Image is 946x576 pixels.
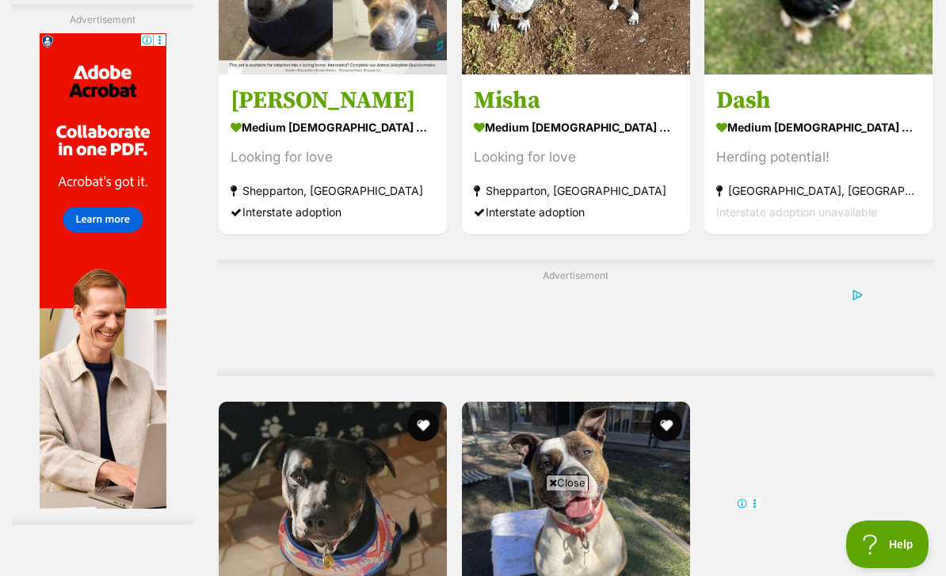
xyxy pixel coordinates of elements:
[231,180,435,201] strong: Shepparton, [GEOGRAPHIC_DATA]
[217,260,934,376] div: Advertisement
[12,4,193,525] div: Advertisement
[716,147,921,168] div: Herding potential!
[185,497,761,568] iframe: Advertisement
[474,116,678,139] strong: medium [DEMOGRAPHIC_DATA] Dog
[219,74,447,235] a: [PERSON_NAME] medium [DEMOGRAPHIC_DATA] Dog Looking for love Shepparton, [GEOGRAPHIC_DATA] Inters...
[716,116,921,139] strong: medium [DEMOGRAPHIC_DATA] Dog
[474,86,678,116] h3: Misha
[704,74,933,235] a: Dash medium [DEMOGRAPHIC_DATA] Dog Herding potential! [GEOGRAPHIC_DATA], [GEOGRAPHIC_DATA] Inters...
[716,205,877,219] span: Interstate adoption unavailable
[231,86,435,116] h3: [PERSON_NAME]
[231,116,435,139] strong: medium [DEMOGRAPHIC_DATA] Dog
[231,201,435,223] div: Interstate adoption
[288,289,864,360] iframe: Advertisement
[716,180,921,201] strong: [GEOGRAPHIC_DATA], [GEOGRAPHIC_DATA]
[40,33,166,509] iframe: Advertisement
[474,180,678,201] strong: Shepparton, [GEOGRAPHIC_DATA]
[546,475,589,490] span: Close
[407,410,439,441] button: favourite
[231,147,435,168] div: Looking for love
[846,521,930,568] iframe: Help Scout Beacon - Open
[716,86,921,116] h3: Dash
[462,74,690,235] a: Misha medium [DEMOGRAPHIC_DATA] Dog Looking for love Shepparton, [GEOGRAPHIC_DATA] Interstate ado...
[474,201,678,223] div: Interstate adoption
[474,147,678,168] div: Looking for love
[650,410,681,441] button: favourite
